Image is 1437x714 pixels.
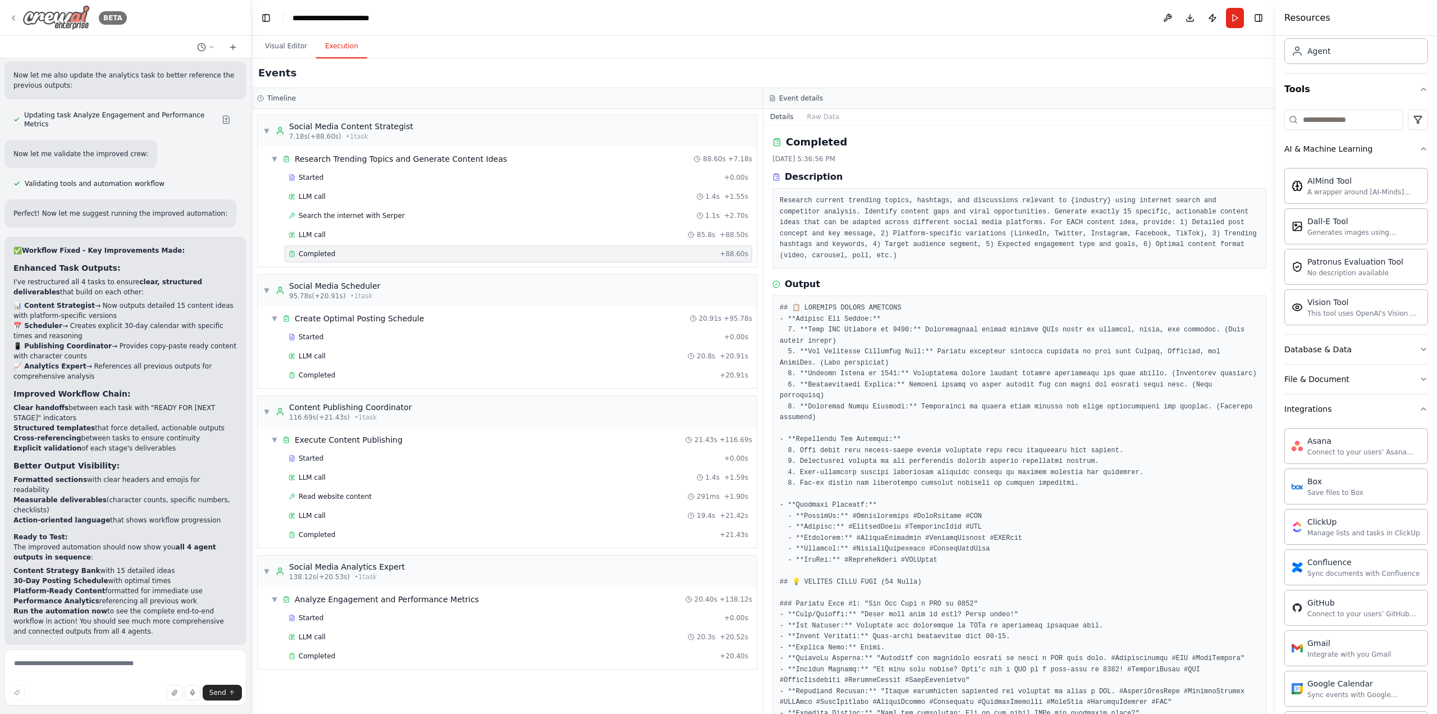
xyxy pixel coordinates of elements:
[1292,521,1303,533] img: ClickUp
[185,685,200,701] button: Click to speak your automation idea
[1307,516,1420,527] div: ClickUp
[720,652,748,661] span: + 20.40s
[13,597,99,605] strong: Performance Analytics
[13,404,68,412] strong: Clear handoffs
[1292,602,1303,613] img: GitHub
[1284,335,1428,364] button: Database & Data
[299,454,323,463] span: Started
[13,433,237,443] li: between tasks to ensure continuity
[720,511,748,520] span: + 21.42s
[258,10,274,26] button: Hide left sidebar
[1307,269,1403,278] div: No description available
[785,170,843,184] h3: Description
[13,342,112,350] strong: 📱 Publishing Coordinator
[724,473,748,482] span: + 1.59s
[271,154,278,163] span: ▼
[1307,228,1421,237] div: Generates images using OpenAI's Dall-E model.
[13,389,131,398] strong: Improved Workflow Chain:
[1284,134,1428,163] button: AI & Machine Learning
[1307,610,1421,619] div: Connect to your users’ GitHub accounts
[256,35,316,58] button: Visual Editor
[720,595,752,604] span: + 138.12s
[724,492,748,501] span: + 1.90s
[13,423,237,433] li: that force detailed, actionable outputs
[299,371,335,380] span: Completed
[13,341,237,361] li: → Provides copy-paste ready content with character counts
[13,516,110,524] strong: Action-oriented language
[13,533,68,541] strong: Ready to Test:
[1307,476,1363,487] div: Box
[1307,448,1421,457] div: Connect to your users’ Asana accounts
[1307,175,1421,187] div: AIMind Tool
[724,454,748,463] span: + 0.00s
[1307,309,1421,318] div: This tool uses OpenAI's Vision API to describe the contents of an image.
[724,192,748,201] span: + 1.55s
[720,633,748,642] span: + 20.52s
[13,301,237,321] li: → Now outputs detailed 15 content ideas with platform-specific versions
[13,567,100,575] strong: Content Strategy Bank
[1292,261,1303,272] img: PatronusEvalTool
[1292,440,1303,452] img: Asana
[350,292,373,301] span: • 1 task
[697,230,715,239] span: 85.8s
[13,543,216,561] strong: all 4 agent outputs in sequence
[1307,188,1421,197] div: A wrapper around [AI-Minds]([URL][DOMAIN_NAME]). Useful for when you need answers to questions fr...
[720,230,748,239] span: + 88.50s
[13,70,237,90] p: Now let me also update the analytics task to better reference the previous outputs:
[13,587,105,595] strong: Platform-Ready Content
[786,134,847,150] h2: Completed
[13,476,87,484] strong: Formatted sections
[13,245,237,256] h2: ✅
[13,277,237,297] p: I've restructured all 4 tasks to ensure that build on each other:
[1307,638,1391,649] div: Gmail
[13,596,237,606] li: referencing all previous work
[295,153,507,165] span: Research Trending Topics and Generate Content Ideas
[697,633,715,642] span: 20.3s
[1307,690,1421,699] div: Sync events with Google Calendar
[299,230,326,239] span: LLM call
[289,280,381,292] div: Social Media Scheduler
[299,652,335,661] span: Completed
[9,685,25,701] button: Improve this prompt
[1292,643,1303,654] img: Gmail
[1307,46,1330,57] div: Agent
[346,132,368,141] span: • 1 task
[263,407,270,416] span: ▼
[697,492,720,501] span: 291ms
[1307,297,1421,308] div: Vision Tool
[13,149,148,159] p: Now let me validate the improved crew:
[724,211,748,220] span: + 2.70s
[720,435,752,444] span: + 116.69s
[299,511,326,520] span: LLM call
[697,352,715,361] span: 20.8s
[724,173,748,182] span: + 0.00s
[706,211,720,220] span: 1.1s
[13,443,237,453] li: of each stage's deliverables
[1284,143,1372,154] div: AI & Machine Learning
[13,566,237,576] li: with 15 detailed ideas
[1292,302,1303,313] img: VisionTool
[772,154,1266,163] div: [DATE] 5:36:56 PM
[271,595,278,604] span: ▼
[720,352,748,361] span: + 20.91s
[289,561,405,572] div: Social Media Analytics Expert
[316,35,367,58] button: Execution
[299,249,335,258] span: Completed
[203,685,242,701] button: Send
[1292,683,1303,694] img: Google Calendar
[299,173,323,182] span: Started
[299,633,326,642] span: LLM call
[13,576,237,586] li: with optimal times
[13,321,237,341] li: → Creates explicit 30-day calendar with specific times and reasoning
[22,247,185,254] strong: Workflow Fixed - Key Improvements Made:
[295,313,424,324] span: Create Optimal Posting Schedule
[1251,10,1266,26] button: Hide right sidebar
[1307,597,1421,608] div: GitHub
[289,413,350,422] span: 116.69s (+21.43s)
[1284,163,1428,334] div: AI & Machine Learning
[780,195,1259,261] pre: Research current trending topics, hashtags, and discussions relevant to {industry} using internet...
[1307,650,1391,659] div: Integrate with you Gmail
[1307,569,1420,578] div: Sync documents with Confluence
[1284,394,1428,424] button: Integrations
[720,371,748,380] span: + 20.91s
